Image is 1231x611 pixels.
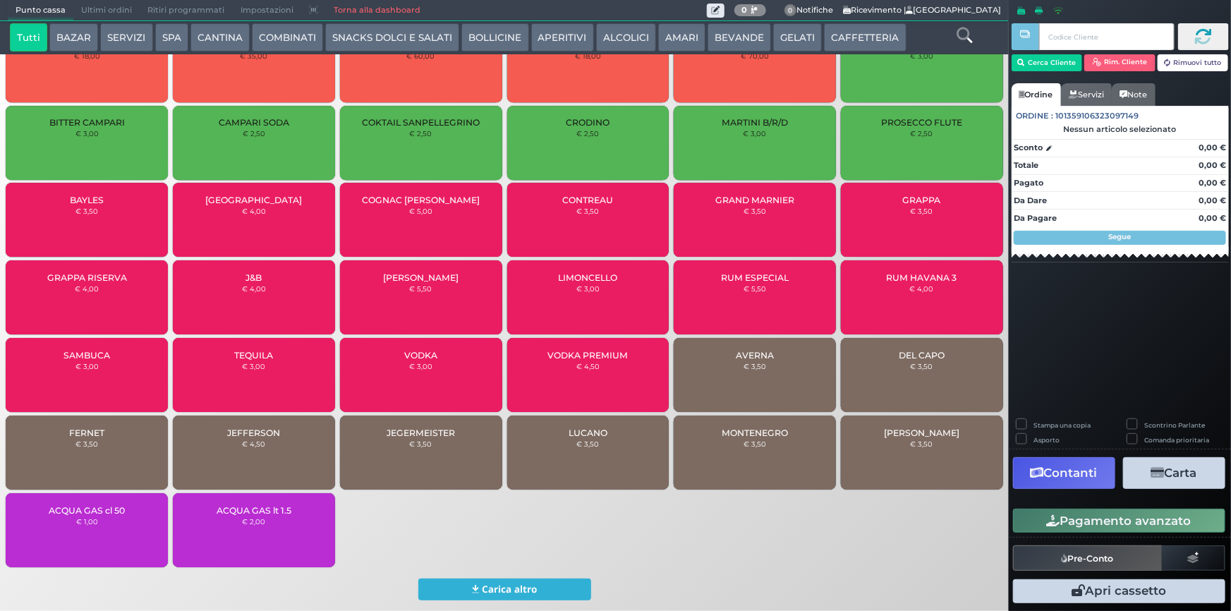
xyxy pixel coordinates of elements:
[658,23,705,52] button: AMARI
[75,207,98,215] small: € 3,50
[884,428,959,438] span: [PERSON_NAME]
[576,440,599,448] small: € 3,50
[1199,195,1226,205] strong: 0,00 €
[8,1,73,20] span: Punto cassa
[252,23,323,52] button: COMBINATI
[575,52,601,60] small: € 18,00
[1109,232,1132,241] strong: Segue
[596,23,656,52] button: ALCOLICI
[326,1,428,20] a: Torna alla dashboard
[418,579,591,600] button: Carica altro
[49,23,98,52] button: BAZAR
[75,362,99,370] small: € 3,00
[911,440,933,448] small: € 3,50
[362,117,480,128] span: COKTAIL SANPELLEGRINO
[1017,110,1054,122] span: Ordine :
[243,129,265,138] small: € 2,50
[1012,83,1061,106] a: Ordine
[242,284,266,293] small: € 4,00
[722,428,788,438] span: MONTENEGRO
[744,440,766,448] small: € 3,50
[76,517,98,526] small: € 1,00
[242,440,265,448] small: € 4,50
[824,23,906,52] button: CAFFETTERIA
[482,583,537,595] b: Carica altro
[240,52,267,60] small: € 35,00
[461,23,528,52] button: BOLLICINE
[736,350,774,361] span: AVERNA
[409,362,432,370] small: € 3,00
[75,440,98,448] small: € 3,50
[1014,160,1038,170] strong: Totale
[387,428,455,438] span: JEGERMEISTER
[245,272,262,283] span: J&B
[576,129,599,138] small: € 2,50
[47,272,127,283] span: GRAPPA RISERVA
[1199,213,1226,223] strong: 0,00 €
[140,1,232,20] span: Ritiri programmati
[362,195,480,205] span: COGNAC [PERSON_NAME]
[899,350,945,361] span: DEL CAPO
[383,272,459,283] span: [PERSON_NAME]
[562,195,613,205] span: CONTREAU
[881,117,962,128] span: PROSECCO FLUTE
[1033,421,1091,430] label: Stampa una copia
[49,505,125,516] span: ACQUA GAS cl 50
[410,284,432,293] small: € 5,50
[741,52,769,60] small: € 70,00
[155,23,188,52] button: SPA
[576,362,600,370] small: € 4,50
[1145,435,1210,444] label: Comanda prioritaria
[1014,142,1043,154] strong: Sconto
[911,129,933,138] small: € 2,50
[1061,83,1112,106] a: Servizi
[1039,23,1174,50] input: Codice Cliente
[1112,83,1155,106] a: Note
[1014,195,1047,205] strong: Da Dare
[70,195,104,205] span: BAYLES
[242,207,266,215] small: € 4,00
[227,428,280,438] span: JEFFERSON
[219,117,289,128] span: CAMPARI SODA
[1145,421,1206,430] label: Scontrino Parlante
[74,52,100,60] small: € 18,00
[1012,54,1083,71] button: Cerca Cliente
[75,284,99,293] small: € 4,00
[410,440,432,448] small: € 3,50
[63,350,110,361] span: SAMBUCA
[576,207,599,215] small: € 3,50
[1013,579,1225,603] button: Apri cassetto
[1013,545,1163,571] button: Pre-Conto
[49,117,125,128] span: BITTER CAMPARI
[911,207,933,215] small: € 3,50
[1123,457,1225,489] button: Carta
[741,5,747,15] b: 0
[569,428,607,438] span: LUCANO
[1033,435,1060,444] label: Asporto
[1199,178,1226,188] strong: 0,00 €
[409,207,432,215] small: € 5,00
[744,284,766,293] small: € 5,50
[1014,178,1043,188] strong: Pagato
[205,195,302,205] span: [GEOGRAPHIC_DATA]
[1013,509,1225,533] button: Pagamento avanzato
[233,1,301,20] span: Impostazioni
[715,195,794,205] span: GRAND MARNIER
[242,362,265,370] small: € 3,00
[234,350,273,361] span: TEQUILA
[1158,54,1229,71] button: Rimuovi tutto
[558,272,617,283] span: LIMONCELLO
[531,23,594,52] button: APERITIVI
[410,129,432,138] small: € 2,50
[744,207,766,215] small: € 3,50
[887,272,957,283] span: RUM HAVANA 3
[910,52,933,60] small: € 3,00
[1056,110,1139,122] span: 101359106323097149
[744,129,767,138] small: € 3,00
[721,272,789,283] span: RUM ESPECIAL
[1199,160,1226,170] strong: 0,00 €
[910,284,934,293] small: € 4,00
[576,284,600,293] small: € 3,00
[100,23,152,52] button: SERVIZI
[75,129,99,138] small: € 3,00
